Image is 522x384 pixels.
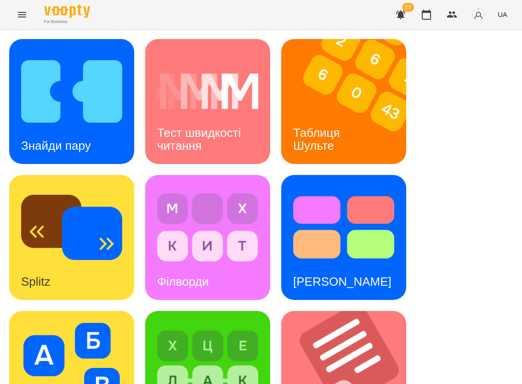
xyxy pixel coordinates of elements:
[21,275,51,288] h3: Splitz
[11,4,33,26] button: Menu
[281,175,406,300] a: Тест Струпа[PERSON_NAME]
[44,5,90,18] img: Voopty Logo
[145,39,270,164] a: Тест швидкості читанняТест швидкості читання
[9,175,134,300] a: SplitzSplitz
[494,6,511,23] button: UA
[293,187,394,268] img: Тест Струпа
[9,39,134,164] a: Знайди паруЗнайди пару
[472,8,485,21] img: avatar_s.png
[145,175,270,300] a: ФілвордиФілворди
[157,187,258,268] img: Філворди
[293,126,343,152] h3: Таблиця Шульте
[21,139,91,152] h3: Знайди пару
[157,275,209,288] h3: Філворди
[21,187,122,268] img: Splitz
[281,39,406,164] a: Таблиця ШультеТаблиця Шульте
[157,126,244,152] h3: Тест швидкості читання
[281,39,418,164] img: Таблиця Шульте
[402,3,414,12] span: 23
[293,275,391,288] h3: [PERSON_NAME]
[498,10,507,19] span: UA
[157,51,258,132] img: Тест швидкості читання
[21,51,122,132] img: Знайди пару
[44,19,90,25] span: For Business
